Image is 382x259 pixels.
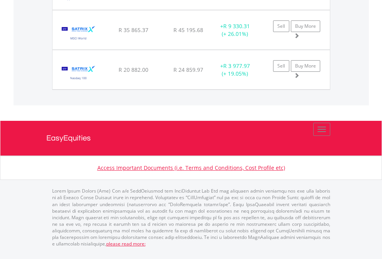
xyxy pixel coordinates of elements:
a: Access Important Documents (i.e. Terms and Conditions, Cost Profile etc) [97,164,285,171]
a: Sell [273,60,289,72]
span: R 3 977.97 [223,62,250,69]
span: R 45 195.68 [173,26,203,34]
span: R 24 859.97 [173,66,203,73]
span: R 20 882.00 [119,66,148,73]
a: please read more: [106,240,146,247]
a: Buy More [291,20,320,32]
span: R 35 865.37 [119,26,148,34]
a: Buy More [291,60,320,72]
img: TFSA.STXWDM.png [56,20,101,47]
img: TFSA.STXNDQ.png [56,60,101,87]
div: + (+ 19.05%) [211,62,259,78]
a: EasyEquities [46,121,336,156]
p: Lorem Ipsum Dolors (Ame) Con a/e SeddOeiusmod tem InciDiduntut Lab Etd mag aliquaen admin veniamq... [52,188,330,247]
a: Sell [273,20,289,32]
div: + (+ 26.01%) [211,22,259,38]
span: R 9 330.31 [223,22,250,30]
